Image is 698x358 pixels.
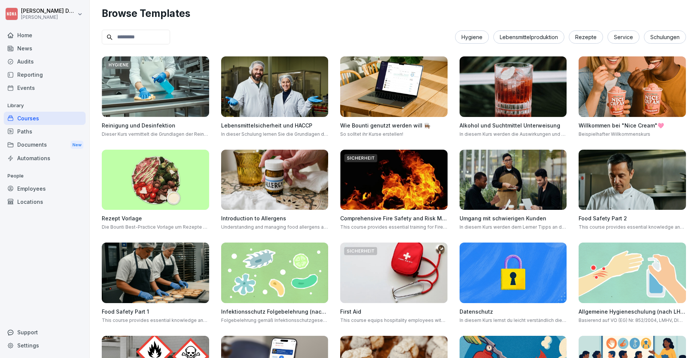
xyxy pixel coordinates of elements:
p: In diesem Kurs lernst du leicht verständlich die Grundlagen der DSGVO kennen und erfährst, wie du... [460,317,567,324]
img: ibmq16c03v2u1873hyb2ubud.png [460,150,567,210]
h4: Alkohol und Suchtmittel Unterweisung [460,121,567,129]
p: In dieser Schulung lernen Sie die Grundlagen der Lebensmittelsicherheit und des HACCP-Systems ken... [221,131,329,138]
h4: Lebensmittelsicherheit und HACCP [221,121,329,129]
p: In diesem Kurs werden dem Lerner Tipps an die Hand gegeben, wie man effektiv mit schwierigen Kund... [460,224,567,231]
p: [PERSON_NAME] [21,15,76,20]
h4: Rezept Vorlage [102,214,209,222]
a: News [4,42,86,55]
p: Basierend auf VO (EG) Nr. 852/2004, LMHV, DIN10514 und IFSG. Jährliche Wiederholung empfohlen. Mi... [579,317,686,324]
a: Audits [4,55,86,68]
img: azkf4rt9fjv8ktem2r20o1ft.png [102,243,209,303]
p: This course provides essential knowledge and practical steps to ensure food safety and hygiene in... [102,317,209,324]
img: ovcsqbf2ewum2utvc3o527vw.png [340,243,448,303]
h4: Willkommen bei "Nice Cream"🩷 [579,121,686,129]
p: People [4,170,86,182]
div: Documents [4,138,86,152]
h1: Browse Templates [102,6,686,21]
a: Locations [4,195,86,208]
img: gp1n7epbxsf9lzaihqn479zn.png [460,243,567,303]
p: This course provides essential knowledge and practical steps to ensure food safety and hygiene in... [579,224,686,231]
a: Employees [4,182,86,195]
div: Hygiene [455,30,489,44]
img: tgff07aey9ahi6f4hltuk21p.png [221,243,329,303]
h4: Introduction to Allergens [221,214,329,222]
div: Schulungen [644,30,686,44]
img: fznu17m1ob8tvsr7inydjegy.png [579,56,686,117]
a: Events [4,81,86,94]
p: This course provides essential training for Fire Marshals, covering fire safety risk assessment, ... [340,224,448,231]
p: So solltet ihr Kurse erstellen! [340,131,448,138]
p: Beispielhafter Willkommenskurs [579,131,686,138]
a: Paths [4,125,86,138]
div: Rezepte [569,30,603,44]
div: Lebensmittelproduktion [493,30,564,44]
img: dxikevl05c274fqjcx4fmktu.png [221,150,329,210]
p: Die Bounti Best-Practice Vorlage um Rezepte zu vermitteln. Anschaulich, einfach und spielerisch. 🥗 [102,224,209,231]
h4: Wie Bounti genutzt werden will 👩🏽‍🍳 [340,121,448,129]
p: This course equips hospitality employees with basic first aid knowledge, empowering them to respo... [340,317,448,324]
img: hqs2rtymb8uaablm631q6ifx.png [102,56,209,117]
h4: Food Safety Part 2 [579,214,686,222]
img: foxua5kpv17jml0j7mk1esed.png [340,150,448,210]
div: New [71,141,83,149]
a: Home [4,29,86,42]
p: Dieser Kurs vermittelt die Grundlagen der Reinigung und Desinfektion in der Lebensmittelproduktion. [102,131,209,138]
a: Automations [4,152,86,165]
h4: Datenschutz [460,308,567,316]
h4: Reinigung und Desinfektion [102,121,209,129]
img: gxsnf7ygjsfsmxd96jxi4ufn.png [579,243,686,303]
img: np8timnq3qj8z7jdjwtlli73.png [221,56,329,117]
h4: Food Safety Part 1 [102,308,209,316]
a: Reporting [4,68,86,81]
p: Folgebelehrung gemäß Infektionsschutzgesetz §43 IfSG. Diese Schulung ist nur gültig in Kombinatio... [221,317,329,324]
a: Courses [4,112,86,125]
p: Understanding and managing food allergens are crucial in the hospitality industry to ensure the s... [221,224,329,231]
div: Service [608,30,639,44]
h4: First Aid [340,308,448,316]
img: b3scv1ka9fo4r8z7pnfn70nb.png [102,150,209,210]
img: r9f294wq4cndzvq6mzt1bbrd.png [460,56,567,117]
p: [PERSON_NAME] Dupont [21,8,76,14]
a: Settings [4,339,86,352]
img: bqcw87wt3eaim098drrkbvff.png [340,56,448,117]
a: DocumentsNew [4,138,86,152]
h4: Allgemeine Hygieneschulung (nach LHMV §4) [579,308,686,316]
img: idy8elroa8tdh8pf64fhm0tv.png [579,150,686,210]
h4: Umgang mit schwierigen Kunden [460,214,567,222]
h4: Infektionsschutz Folgebelehrung (nach §43 IfSG) [221,308,329,316]
h4: Comprehensive Fire Safety and Risk Management [340,214,448,222]
div: Support [4,326,86,339]
p: Library [4,100,86,112]
p: In diesem Kurs werden die Auswirkungen und Risiken von [MEDICAL_DATA], Rauchen, Medikamenten und ... [460,131,567,138]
